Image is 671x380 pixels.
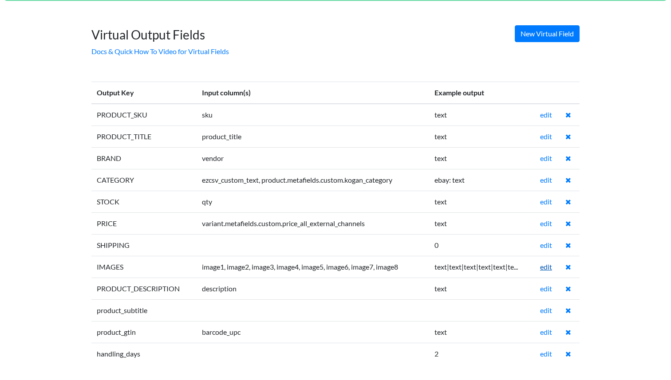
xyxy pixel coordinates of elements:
[429,125,535,147] td: text
[429,82,535,104] th: Example output
[91,191,197,212] td: STOCK
[197,321,429,343] td: barcode_upc
[429,169,535,191] td: ebay: text
[91,125,197,147] td: PRODUCT_TITLE
[91,278,197,299] td: PRODUCT_DESCRIPTION
[197,212,429,234] td: variant.metafields.custom.price_all_external_channels
[91,47,229,55] a: Docs & Quick How To Video for Virtual Fields
[91,321,197,343] td: product_gtin
[540,328,552,336] a: edit
[429,256,535,278] td: text|text|text|text|text|te...
[197,278,429,299] td: description
[197,82,429,104] th: Input column(s)
[429,321,535,343] td: text
[540,306,552,314] a: edit
[540,284,552,293] a: edit
[197,125,429,147] td: product_title
[91,104,197,126] td: PRODUCT_SKU
[91,212,197,234] td: PRICE
[540,154,552,162] a: edit
[627,336,660,369] iframe: Drift Widget Chat Controller
[91,299,197,321] td: product_subtitle
[429,147,535,169] td: text
[91,343,197,364] td: handling_days
[540,219,552,227] a: edit
[91,169,197,191] td: CATEGORY
[540,110,552,119] a: edit
[429,278,535,299] td: text
[197,256,429,278] td: image1, image2, image3, image4, image5, image6, image7, image8
[540,349,552,358] a: edit
[429,104,535,126] td: text
[197,169,429,191] td: ezcsv_custom_text, product.metafields.custom.kogan_category
[429,212,535,234] td: text
[540,132,552,141] a: edit
[540,197,552,206] a: edit
[91,19,580,43] h1: Virtual Output Fields
[91,147,197,169] td: BRAND
[197,191,429,212] td: qty
[91,82,197,104] th: Output Key
[515,25,580,42] a: New Virtual Field
[197,147,429,169] td: vendor
[197,104,429,126] td: sku
[91,234,197,256] td: SHIPPING
[429,191,535,212] td: text
[540,176,552,184] a: edit
[91,256,197,278] td: IMAGES
[540,262,552,271] a: edit
[429,234,535,256] td: 0
[429,343,535,364] td: 2
[540,241,552,249] a: edit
